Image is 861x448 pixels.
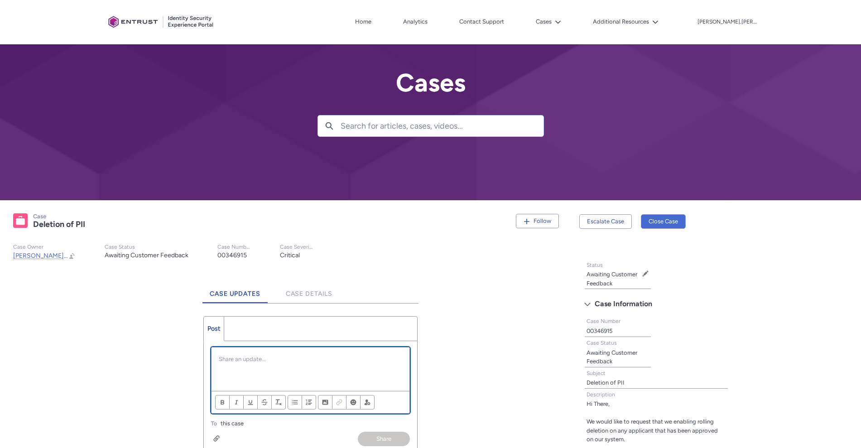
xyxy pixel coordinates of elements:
span: Case Details [286,290,333,298]
lightning-formatted-text: 00346915 [217,251,247,259]
p: Case Status [105,244,188,250]
ul: Insert content [318,395,375,409]
a: Post [204,317,224,341]
span: Subject [587,370,606,376]
a: Case Updates [202,278,268,303]
button: Bold [215,395,230,409]
button: Case Information [580,297,733,311]
em: X [176,111,180,118]
p: Case Number [217,244,251,250]
button: @Mention people and groups [360,395,375,409]
p: Case Severity [280,244,313,250]
lightning-formatted-text: Deletion of PII [33,219,85,229]
span: To [211,420,217,427]
button: Italic [229,395,244,409]
span: Case Information [595,297,652,311]
button: Strikethrough [257,395,272,409]
button: Close Case [641,214,686,229]
button: Insert Emoji [346,395,361,409]
button: Change Owner [68,252,76,260]
button: Cases [534,15,563,29]
lightning-formatted-text: Awaiting Customer Feedback [105,251,188,259]
a: Contact Support [457,15,506,29]
records-entity-label: Case [33,213,46,220]
span: Case Updates [210,290,260,298]
button: Search [318,116,341,136]
button: Numbered List [302,395,316,409]
button: Escalate Case [579,214,632,229]
em: X [102,119,107,126]
ul: Align text [288,395,316,409]
span: [PERSON_NAME].[PERSON_NAME] [13,252,116,260]
lightning-formatted-text: Deletion of PII [587,379,625,386]
span: Post [207,325,220,332]
span: Case Status [587,340,617,346]
button: User Profile carl.lee [697,17,757,26]
span: this case [221,419,244,428]
h2: Cases [317,69,544,97]
input: Search for articles, cases, videos... [341,116,544,136]
lightning-formatted-text: Critical [280,251,300,259]
span: Follow [534,217,551,224]
button: Underline [243,395,258,409]
button: Image [318,395,332,409]
a: Case Details [279,278,340,303]
button: Share [358,432,410,446]
lightning-formatted-text: Awaiting Customer Feedback [587,271,637,287]
a: Home [353,15,374,29]
button: Follow [516,214,559,228]
button: Edit Status [642,270,649,277]
lightning-formatted-text: Awaiting Customer Feedback [587,349,637,365]
span: Case Number [587,318,620,324]
p: [PERSON_NAME].[PERSON_NAME] [697,19,756,25]
span: Status [587,262,603,268]
button: Remove Formatting [271,395,286,409]
p: Case Owner [13,244,76,250]
a: Analytics, opens in new tab [401,15,430,29]
ul: Format text [215,395,286,409]
button: Link [332,395,346,409]
span: Description [587,391,615,398]
button: Additional Resources [591,15,661,29]
button: Bulleted List [288,395,302,409]
lightning-formatted-text: 00346915 [587,328,612,334]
